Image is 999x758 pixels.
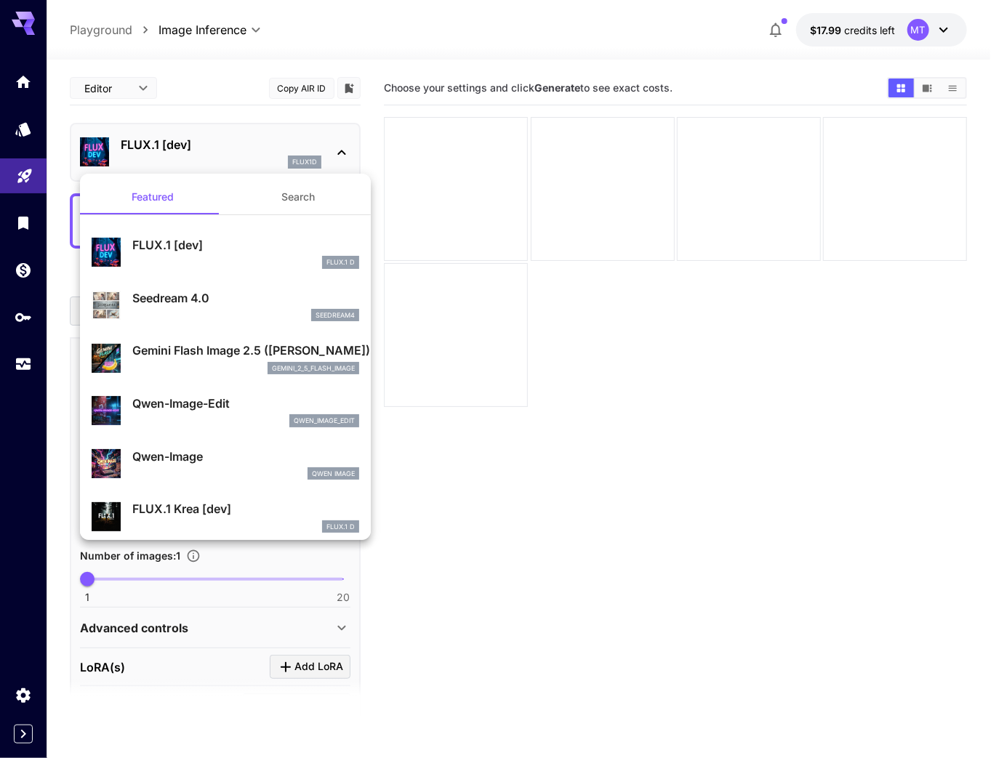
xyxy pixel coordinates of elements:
[312,469,355,479] p: Qwen Image
[132,236,359,254] p: FLUX.1 [dev]
[326,257,355,267] p: FLUX.1 D
[132,395,359,412] p: Qwen-Image-Edit
[92,442,359,486] div: Qwen-ImageQwen Image
[92,389,359,433] div: Qwen-Image-Editqwen_image_edit
[132,500,359,517] p: FLUX.1 Krea [dev]
[294,416,355,426] p: qwen_image_edit
[92,230,359,275] div: FLUX.1 [dev]FLUX.1 D
[80,180,225,214] button: Featured
[132,448,359,465] p: Qwen-Image
[326,522,355,532] p: FLUX.1 D
[92,336,359,380] div: Gemini Flash Image 2.5 ([PERSON_NAME])gemini_2_5_flash_image
[316,310,355,320] p: seedream4
[132,289,359,307] p: Seedream 4.0
[272,363,355,374] p: gemini_2_5_flash_image
[92,494,359,539] div: FLUX.1 Krea [dev]FLUX.1 D
[92,283,359,328] div: Seedream 4.0seedream4
[132,342,359,359] p: Gemini Flash Image 2.5 ([PERSON_NAME])
[225,180,371,214] button: Search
